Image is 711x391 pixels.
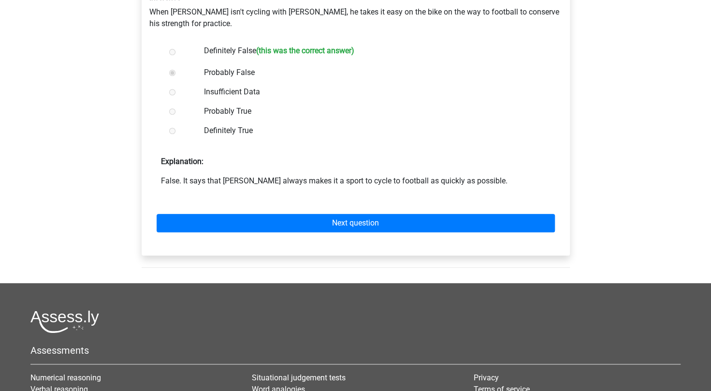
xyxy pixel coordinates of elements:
[157,214,555,232] a: Next question
[474,373,499,382] a: Privacy
[204,125,538,136] label: Definitely True
[30,310,99,333] img: Assessly logo
[256,46,354,55] h6: (this was the correct answer)
[252,373,346,382] a: Situational judgement tests
[204,45,538,59] label: Definitely False
[30,373,101,382] a: Numerical reasoning
[204,86,538,98] label: Insufficient Data
[204,105,538,117] label: Probably True
[204,67,538,78] label: Probably False
[30,345,681,356] h5: Assessments
[161,175,551,187] p: False. It says that [PERSON_NAME] always makes it a sport to cycle to football as quickly as poss...
[161,157,203,166] strong: Explanation:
